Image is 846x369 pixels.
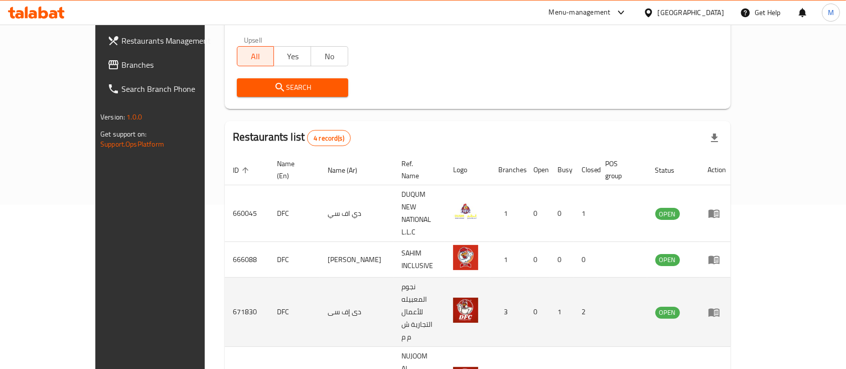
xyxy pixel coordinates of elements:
span: OPEN [655,307,680,318]
th: Open [525,155,549,185]
img: DFC [453,298,478,323]
td: 0 [525,185,549,242]
td: 2 [574,278,598,347]
div: Menu-management [549,7,611,19]
button: No [311,46,348,66]
label: Upsell [244,36,262,43]
td: 0 [525,242,549,278]
span: Search Branch Phone [121,83,229,95]
td: DUQUM NEW NATIONAL L.L.C [393,185,445,242]
td: DFC [269,242,320,278]
a: Restaurants Management [99,29,237,53]
span: ID [233,164,252,176]
button: All [237,46,274,66]
td: 1 [490,185,525,242]
td: 0 [574,242,598,278]
th: Branches [490,155,525,185]
td: 0 [549,185,574,242]
span: Name (En) [277,158,308,182]
button: Yes [273,46,311,66]
td: 3 [490,278,525,347]
span: Ref. Name [401,158,433,182]
th: Logo [445,155,490,185]
a: Branches [99,53,237,77]
img: DFC [453,245,478,270]
td: DFC [269,278,320,347]
span: All [241,49,270,64]
div: [GEOGRAPHIC_DATA] [658,7,724,18]
span: Search [245,81,340,94]
td: 0 [549,242,574,278]
td: دى إف سى [320,278,393,347]
span: No [315,49,344,64]
img: DFC [453,199,478,224]
td: [PERSON_NAME] [320,242,393,278]
td: 1 [490,242,525,278]
span: M [828,7,834,18]
h2: Restaurants list [233,130,351,146]
div: Menu [708,207,727,219]
span: Yes [278,49,307,64]
a: Support.OpsPlatform [100,138,164,151]
td: 1 [574,185,598,242]
span: Status [655,164,688,176]
td: 0 [525,278,549,347]
span: OPEN [655,208,680,220]
span: Name (Ar) [328,164,370,176]
div: Menu [708,254,727,266]
span: Branches [121,59,229,71]
div: Export file [702,126,727,150]
button: Search [237,78,348,97]
div: OPEN [655,254,680,266]
td: 666088 [225,242,269,278]
span: Version: [100,110,125,124]
div: Total records count [307,130,351,146]
td: DFC [269,185,320,242]
th: Busy [549,155,574,185]
td: SAHIM INCLUSIVE [393,242,445,278]
span: 4 record(s) [308,134,350,143]
span: POS group [606,158,635,182]
th: Closed [574,155,598,185]
a: Search Branch Phone [99,77,237,101]
td: دي اف سي [320,185,393,242]
td: 660045 [225,185,269,242]
td: 671830 [225,278,269,347]
div: OPEN [655,307,680,319]
span: Restaurants Management [121,35,229,47]
td: 1 [549,278,574,347]
span: Get support on: [100,128,147,141]
th: Action [700,155,735,185]
span: 1.0.0 [126,110,142,124]
span: OPEN [655,254,680,266]
td: نجوم المعبيله للأعمال التجارية ش م م [393,278,445,347]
